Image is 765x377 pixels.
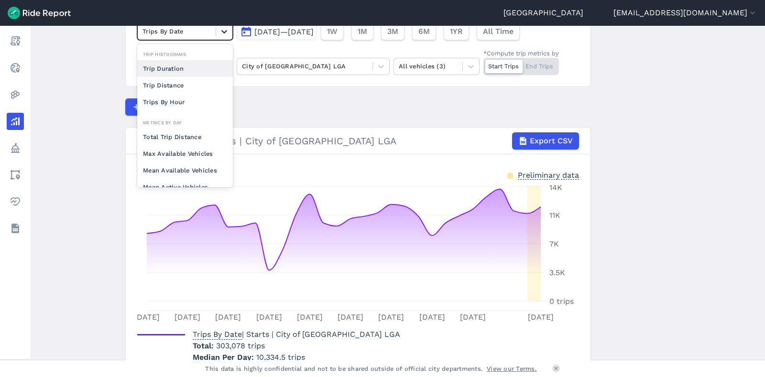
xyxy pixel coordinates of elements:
[216,341,265,350] span: 303,078 trips
[7,113,24,130] a: Analyze
[351,23,373,40] button: 1M
[7,32,24,50] a: Report
[137,129,233,145] div: Total Trip Distance
[549,239,559,248] tspan: 7K
[327,26,338,37] span: 1W
[503,7,583,19] a: [GEOGRAPHIC_DATA]
[7,220,24,237] a: Datasets
[8,7,71,19] img: Ride Report
[7,166,24,183] a: Areas
[419,312,445,322] tspan: [DATE]
[483,26,514,37] span: All Time
[137,145,233,162] div: Max Available Vehicles
[483,49,559,58] div: *Compute trip metrics by
[137,179,233,195] div: Mean Active Vehicles
[137,118,233,127] div: Metrics By Day
[518,170,579,180] div: Preliminary data
[7,86,24,103] a: Heatmaps
[444,23,469,40] button: 1YR
[549,268,565,277] tspan: 3.5K
[137,77,233,94] div: Trip Distance
[175,312,200,322] tspan: [DATE]
[193,327,242,340] span: Trips By Date
[193,352,400,363] p: 10,334.5 trips
[549,183,562,192] tspan: 14K
[137,132,579,150] div: Trips By Date | Starts | City of [GEOGRAPHIC_DATA] LGA
[193,330,400,339] span: | Starts | City of [GEOGRAPHIC_DATA] LGA
[321,23,344,40] button: 1W
[256,312,282,322] tspan: [DATE]
[215,312,241,322] tspan: [DATE]
[193,341,216,350] span: Total
[512,132,579,150] button: Export CSV
[530,135,573,147] span: Export CSV
[297,312,323,322] tspan: [DATE]
[460,312,486,322] tspan: [DATE]
[387,26,398,37] span: 3M
[254,27,314,36] span: [DATE]—[DATE]
[137,94,233,110] div: Trips By Hour
[487,364,537,373] a: View our Terms.
[412,23,436,40] button: 6M
[549,297,574,306] tspan: 0 trips
[450,26,463,37] span: 1YR
[137,162,233,179] div: Mean Available Vehicles
[358,26,367,37] span: 1M
[338,312,363,322] tspan: [DATE]
[418,26,430,37] span: 6M
[7,140,24,157] a: Policy
[137,50,233,59] div: Trip Histograms
[549,211,560,220] tspan: 11K
[477,23,520,40] button: All Time
[237,23,317,40] button: [DATE]—[DATE]
[137,60,233,77] div: Trip Duration
[381,23,404,40] button: 3M
[125,98,213,116] button: Compare Metrics
[7,59,24,76] a: Realtime
[193,350,256,363] span: Median Per Day
[613,7,757,19] button: [EMAIL_ADDRESS][DOMAIN_NAME]
[7,193,24,210] a: Health
[134,312,160,322] tspan: [DATE]
[378,312,404,322] tspan: [DATE]
[528,312,554,322] tspan: [DATE]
